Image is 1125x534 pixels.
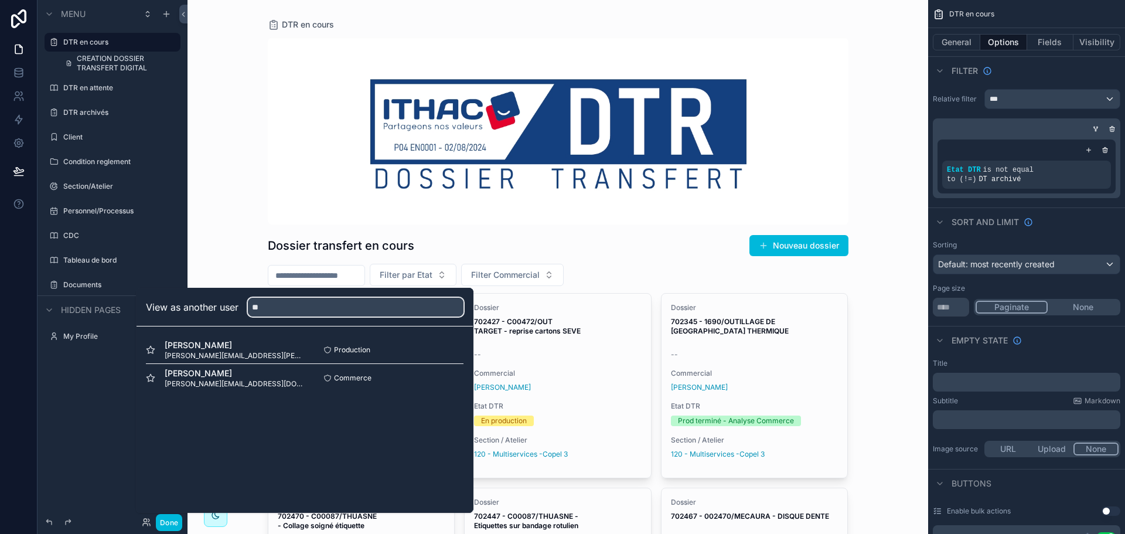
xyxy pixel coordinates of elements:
[980,34,1027,50] button: Options
[952,335,1008,346] span: Empty state
[933,34,980,50] button: General
[63,83,173,93] label: DTR en attente
[156,514,182,531] button: Done
[1073,443,1119,455] button: None
[165,368,305,379] span: [PERSON_NAME]
[952,65,978,77] span: Filter
[63,280,173,290] label: Documents
[933,410,1120,429] div: scrollable content
[933,373,1120,392] div: scrollable content
[146,300,238,314] h2: View as another user
[1027,34,1074,50] button: Fields
[77,54,173,73] span: CREATION DOSSIER TRANSFERT DIGITAL
[976,301,1048,314] button: Paginate
[952,478,991,489] span: Buttons
[986,443,1030,455] button: URL
[63,256,173,265] label: Tableau de bord
[63,38,173,47] label: DTR en cours
[63,157,173,166] label: Condition reglement
[1030,443,1074,455] button: Upload
[933,284,965,293] label: Page size
[933,240,957,250] label: Sorting
[63,231,173,240] label: CDC
[952,216,1019,228] span: Sort And Limit
[165,339,305,351] span: [PERSON_NAME]
[61,304,121,316] span: Hidden pages
[947,166,981,174] span: Etat DTR
[1073,396,1120,406] a: Markdown
[949,9,994,19] span: DTR en cours
[334,373,371,383] span: Commerce
[938,259,1055,269] span: Default: most recently created
[59,54,180,73] a: CREATION DOSSIER TRANSFERT DIGITAL
[165,351,305,360] span: [PERSON_NAME][EMAIL_ADDRESS][PERSON_NAME][DOMAIN_NAME]
[933,359,947,368] label: Title
[1048,301,1119,314] button: None
[334,345,370,355] span: Production
[933,254,1120,274] button: Default: most recently created
[933,444,980,454] label: Image source
[947,506,1011,516] label: Enable bulk actions
[61,8,86,20] span: Menu
[63,108,173,117] label: DTR archivés
[1073,34,1120,50] button: Visibility
[165,379,305,389] span: [PERSON_NAME][EMAIL_ADDRESS][DOMAIN_NAME]
[979,175,1021,183] span: DT archivé
[63,332,173,341] label: My Profile
[933,94,980,104] label: Relative filter
[63,182,173,191] label: Section/Atelier
[933,396,958,406] label: Subtitle
[63,206,173,216] label: Personnel/Processus
[63,132,173,142] label: Client
[1085,396,1120,406] span: Markdown
[947,166,1034,183] span: is not equal to (!=)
